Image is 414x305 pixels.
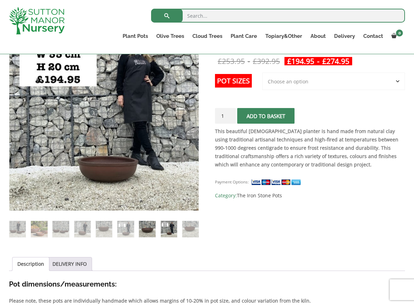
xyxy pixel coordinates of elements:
[287,56,314,66] bdi: 194.95
[215,179,249,184] small: Payment Options:
[17,257,44,271] a: Description
[52,221,69,237] img: The Hoi An Iron Stone Plant Pots - Image 3
[215,128,398,168] strong: This beautiful [DEMOGRAPHIC_DATA] planter is hand made from natural clay using traditional artisa...
[139,221,155,237] img: The Hoi An Iron Stone Plant Pots - Image 7
[253,56,280,66] bdi: 392.95
[396,30,403,36] span: 0
[218,56,222,66] span: £
[284,57,352,65] ins: -
[215,57,283,65] del: -
[218,56,245,66] bdi: 253.95
[182,221,199,237] img: The Hoi An Iron Stone Plant Pots - Image 9
[31,221,47,237] img: The Hoi An Iron Stone Plant Pots - Image 2
[118,31,152,41] a: Plant Pots
[215,108,236,124] input: Product quantity
[237,108,295,124] button: Add to basket
[151,9,405,23] input: Search...
[152,31,188,41] a: Olive Trees
[52,257,87,271] a: DELIVERY INFO
[330,31,359,41] a: Delivery
[322,56,326,66] span: £
[359,31,387,41] a: Contact
[226,31,261,41] a: Plant Care
[287,56,291,66] span: £
[261,31,306,41] a: Topiary&Other
[9,7,65,34] img: logo
[188,31,226,41] a: Cloud Trees
[161,221,177,237] img: The Hoi An Iron Stone Plant Pots - Image 8
[251,179,303,186] img: payment supported
[253,56,257,66] span: £
[215,191,405,200] span: Category:
[9,280,117,288] strong: Pot dimensions/measurements:
[117,221,134,237] img: The Hoi An Iron Stone Plant Pots - Image 6
[9,221,26,237] img: The Hoi An Iron Stone Plant Pots
[215,74,252,88] label: Pot Sizes
[74,221,91,237] img: The Hoi An Iron Stone Plant Pots - Image 4
[322,56,349,66] bdi: 274.95
[306,31,330,41] a: About
[96,221,112,237] img: The Hoi An Iron Stone Plant Pots - Image 5
[387,31,405,41] a: 0
[9,297,311,304] strong: Please note, these pots are individually handmade which allows margins of 10-20% in pot size, and...
[237,192,282,199] a: The Iron Stone Pots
